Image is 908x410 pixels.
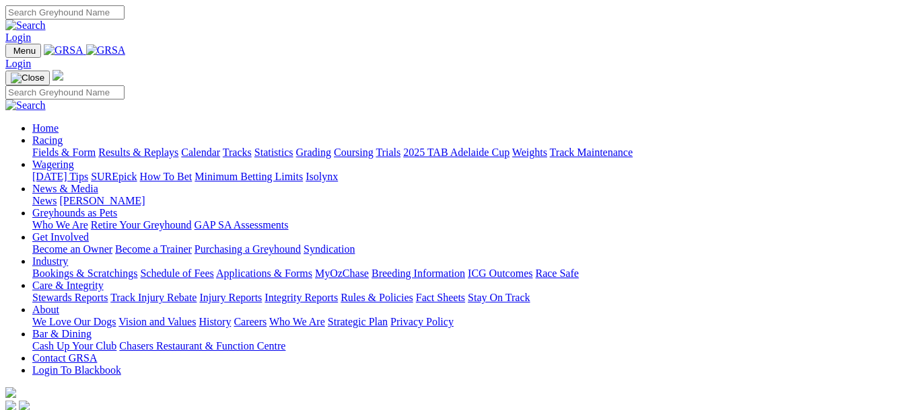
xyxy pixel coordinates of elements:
div: Bar & Dining [32,340,903,352]
a: Integrity Reports [265,292,338,303]
a: About [32,304,59,315]
a: Minimum Betting Limits [195,171,303,182]
a: Care & Integrity [32,280,104,291]
img: Search [5,19,46,32]
a: Weights [512,147,547,158]
a: Get Involved [32,231,89,243]
a: Chasers Restaurant & Function Centre [119,340,285,352]
a: Login [5,58,31,69]
a: Fact Sheets [416,292,465,303]
div: Wagering [32,171,903,183]
a: Breeding Information [372,268,465,279]
div: Get Involved [32,243,903,255]
img: GRSA [86,44,126,56]
a: Fields & Form [32,147,96,158]
a: How To Bet [140,171,193,182]
div: Care & Integrity [32,292,903,304]
a: Grading [296,147,331,158]
a: Home [32,122,59,134]
a: [DATE] Tips [32,171,88,182]
a: Stay On Track [468,292,530,303]
div: Industry [32,268,903,280]
a: We Love Our Dogs [32,316,116,327]
a: Isolynx [306,171,338,182]
img: logo-grsa-white.png [53,70,63,81]
a: Schedule of Fees [140,268,213,279]
a: [PERSON_NAME] [59,195,145,206]
a: News [32,195,57,206]
a: Login To Blackbook [32,364,121,376]
a: Wagering [32,159,74,170]
div: News & Media [32,195,903,207]
a: Rules & Policies [341,292,413,303]
a: Purchasing a Greyhound [195,243,301,255]
a: History [199,316,231,327]
a: Cash Up Your Club [32,340,116,352]
a: News & Media [32,183,98,194]
img: GRSA [44,44,83,56]
button: Toggle navigation [5,71,50,85]
a: Privacy Policy [390,316,454,327]
a: Strategic Plan [328,316,388,327]
a: Injury Reports [199,292,262,303]
a: Retire Your Greyhound [91,219,192,231]
a: Race Safe [535,268,578,279]
a: SUREpick [91,171,137,182]
a: Bookings & Scratchings [32,268,137,279]
a: MyOzChase [315,268,369,279]
a: Who We Are [32,219,88,231]
a: Calendar [181,147,220,158]
a: Industry [32,255,68,267]
img: Search [5,99,46,112]
img: logo-grsa-white.png [5,387,16,398]
a: Login [5,32,31,43]
input: Search [5,5,125,19]
a: Vision and Values [118,316,196,327]
a: Results & Replays [98,147,178,158]
a: 2025 TAB Adelaide Cup [403,147,510,158]
a: Tracks [223,147,252,158]
a: Applications & Forms [216,268,312,279]
img: Close [11,73,44,83]
a: Stewards Reports [32,292,108,303]
button: Toggle navigation [5,44,41,58]
div: About [32,316,903,328]
a: Trials [376,147,400,158]
a: Become a Trainer [115,243,192,255]
a: Racing [32,134,63,146]
a: Contact GRSA [32,352,97,364]
a: Greyhounds as Pets [32,207,117,218]
a: ICG Outcomes [468,268,532,279]
a: Careers [234,316,267,327]
span: Menu [13,46,36,56]
a: Who We Are [269,316,325,327]
a: Bar & Dining [32,328,92,339]
a: Syndication [304,243,355,255]
a: Coursing [334,147,374,158]
input: Search [5,85,125,99]
a: Statistics [254,147,293,158]
a: Become an Owner [32,243,112,255]
a: Track Maintenance [550,147,633,158]
a: Track Injury Rebate [110,292,197,303]
div: Greyhounds as Pets [32,219,903,231]
div: Racing [32,147,903,159]
a: GAP SA Assessments [195,219,289,231]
